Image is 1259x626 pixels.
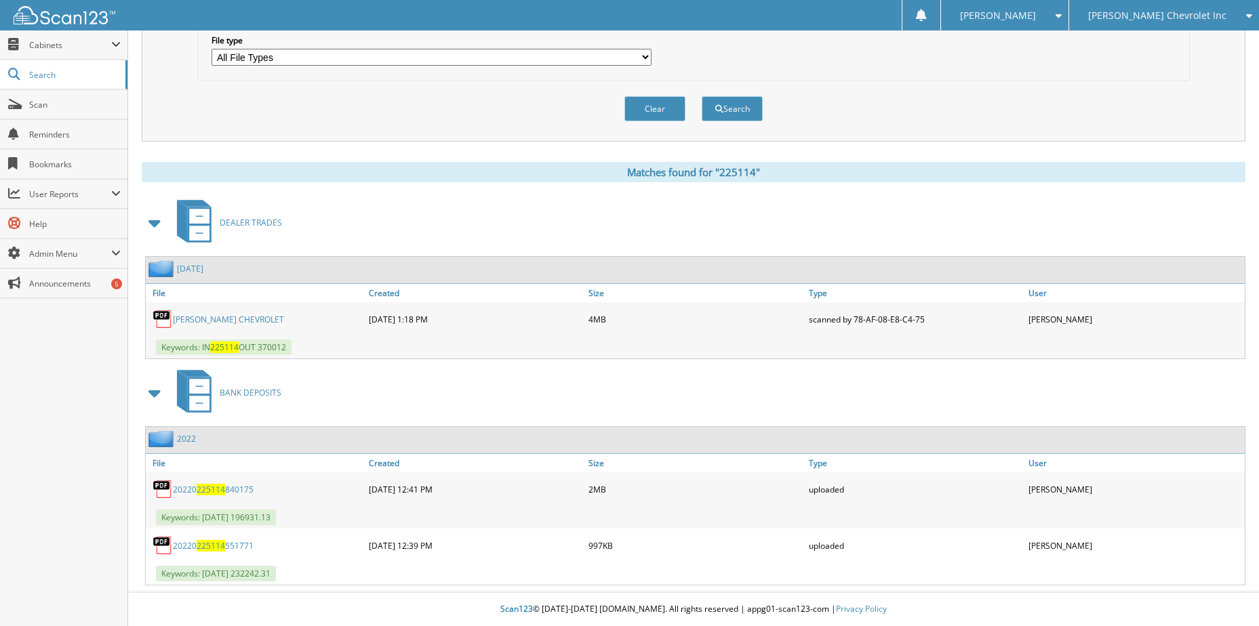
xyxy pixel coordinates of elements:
[173,484,254,495] a: 20220225114840175
[365,454,585,472] a: Created
[365,306,585,333] div: [DATE] 1:18 PM
[148,430,177,447] img: folder2.png
[585,454,805,472] a: Size
[153,309,173,329] img: PDF.png
[146,284,365,302] a: File
[169,366,281,419] a: BANK DEPOSITS
[173,540,254,551] a: 20220225114551771
[805,454,1025,472] a: Type
[220,217,282,228] span: DEALER TRADES
[365,476,585,503] div: [DATE] 12:41 PM
[146,454,365,472] a: File
[153,479,173,499] img: PDF.png
[148,260,177,277] img: folder2.png
[29,218,121,230] span: Help
[1191,561,1259,626] iframe: Chat Widget
[153,535,173,556] img: PDF.png
[1025,284,1245,302] a: User
[173,314,284,325] a: [PERSON_NAME] CHEVROLET
[177,263,203,274] a: [DATE]
[212,35,652,46] label: File type
[156,509,276,525] span: Keywords: [DATE] 196931.13
[624,96,685,121] button: Clear
[585,306,805,333] div: 4MB
[177,433,196,444] a: 2022
[169,196,282,249] a: DEALER TRADES
[156,566,276,581] span: Keywords: [DATE] 232242.31
[585,532,805,559] div: 997KB
[805,532,1025,559] div: uploaded
[805,476,1025,503] div: uploaded
[29,248,111,259] span: Admin Menu
[702,96,763,121] button: Search
[128,593,1259,626] div: © [DATE]-[DATE] [DOMAIN_NAME]. All rights reserved | appg01-scan123-com |
[29,129,121,140] span: Reminders
[29,69,119,81] span: Search
[365,532,585,559] div: [DATE] 12:39 PM
[210,341,239,353] span: 225114
[29,99,121,110] span: Scan
[197,540,225,551] span: 225114
[220,387,281,398] span: BANK DEPOSITS
[14,6,115,24] img: scan123-logo-white.svg
[365,284,585,302] a: Created
[111,278,122,289] div: 5
[29,188,111,200] span: User Reports
[142,162,1245,182] div: Matches found for "225114"
[197,484,225,495] span: 225114
[29,159,121,170] span: Bookmarks
[1025,532,1245,559] div: [PERSON_NAME]
[805,306,1025,333] div: scanned by 78-AF-08-E8-C4-75
[1025,306,1245,333] div: [PERSON_NAME]
[500,603,533,614] span: Scan123
[585,284,805,302] a: Size
[585,476,805,503] div: 2MB
[1025,454,1245,472] a: User
[156,339,292,355] span: Keywords: IN OUT 370012
[29,39,111,51] span: Cabinets
[1025,476,1245,503] div: [PERSON_NAME]
[805,284,1025,302] a: Type
[29,278,121,289] span: Announcements
[1088,12,1226,20] span: [PERSON_NAME] Chevrolet Inc
[836,603,887,614] a: Privacy Policy
[960,12,1036,20] span: [PERSON_NAME]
